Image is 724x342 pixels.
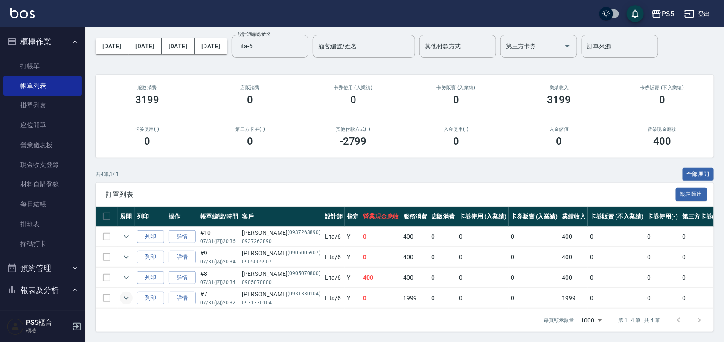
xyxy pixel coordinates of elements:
[198,207,240,227] th: 帳單編號/時間
[200,278,238,286] p: 07/31 (四) 20:34
[645,288,680,308] td: 0
[128,38,161,54] button: [DATE]
[561,39,574,53] button: Open
[429,288,457,308] td: 0
[323,288,345,308] td: Lita /6
[209,85,292,91] h2: 店販消費
[683,168,714,181] button: 全部展開
[345,207,361,227] th: 指定
[588,207,645,227] th: 卡券販賣 (不入業績)
[680,288,721,308] td: 0
[247,135,253,147] h3: 0
[361,207,401,227] th: 營業現金應收
[242,228,321,237] div: [PERSON_NAME]
[26,319,70,327] h5: PS5櫃台
[588,268,645,288] td: 0
[3,304,82,324] a: 報表目錄
[676,188,707,201] button: 報表匯出
[645,268,680,288] td: 0
[120,230,133,243] button: expand row
[3,155,82,175] a: 現金收支登錄
[3,279,82,301] button: 報表及分析
[242,299,321,307] p: 0931330104
[621,126,704,132] h2: 營業現金應收
[345,288,361,308] td: Y
[509,207,560,227] th: 卡券販賣 (入業績)
[340,135,367,147] h3: -2799
[401,207,429,227] th: 服務消費
[323,247,345,267] td: Lita /6
[453,94,459,106] h3: 0
[10,8,35,18] img: Logo
[240,207,323,227] th: 客戶
[361,227,401,247] td: 0
[457,207,509,227] th: 卡券使用 (入業績)
[680,227,721,247] td: 0
[429,268,457,288] td: 0
[288,228,321,237] p: (0937263890)
[200,237,238,245] p: 07/31 (四) 20:36
[3,31,82,53] button: 櫃檯作業
[209,126,292,132] h2: 第三方卡券(-)
[200,258,238,266] p: 07/31 (四) 20:34
[323,227,345,247] td: Lita /6
[560,268,588,288] td: 400
[3,115,82,135] a: 座位開單
[619,316,660,324] p: 第 1–4 筆 共 4 筆
[560,288,588,308] td: 1999
[645,207,680,227] th: 卡券使用(-)
[401,247,429,267] td: 400
[361,247,401,267] td: 0
[518,126,601,132] h2: 入金儲值
[401,268,429,288] td: 400
[518,85,601,91] h2: 業績收入
[345,268,361,288] td: Y
[556,135,562,147] h3: 0
[547,94,571,106] h3: 3199
[242,278,321,286] p: 0905070800
[288,249,321,258] p: (0905005907)
[560,227,588,247] td: 400
[588,288,645,308] td: 0
[238,31,271,38] label: 設計師編號/姓名
[169,251,196,264] a: 詳情
[242,237,321,245] p: 0937263890
[106,126,189,132] h2: 卡券使用(-)
[415,126,498,132] h2: 入金使用(-)
[457,247,509,267] td: 0
[323,268,345,288] td: Lita /6
[144,135,150,147] h3: 0
[200,299,238,307] p: 07/31 (四) 20:32
[457,268,509,288] td: 0
[195,38,227,54] button: [DATE]
[106,190,676,199] span: 訂單列表
[169,292,196,305] a: 詳情
[680,268,721,288] td: 0
[198,288,240,308] td: #7
[361,288,401,308] td: 0
[653,135,671,147] h3: 400
[247,94,253,106] h3: 0
[137,230,164,243] button: 列印
[681,6,714,22] button: 登出
[588,247,645,267] td: 0
[350,94,356,106] h3: 0
[120,292,133,304] button: expand row
[544,316,574,324] p: 每頁顯示數量
[26,327,70,335] p: 櫃檯
[169,271,196,284] a: 詳情
[560,247,588,267] td: 400
[3,234,82,254] a: 掃碼打卡
[323,207,345,227] th: 設計師
[288,290,321,299] p: (0931330104)
[680,247,721,267] td: 0
[680,207,721,227] th: 第三方卡券(-)
[429,247,457,267] td: 0
[7,318,24,335] img: Person
[645,227,680,247] td: 0
[627,5,644,22] button: save
[106,85,189,91] h3: 服務消費
[198,268,240,288] td: #8
[509,227,560,247] td: 0
[588,227,645,247] td: 0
